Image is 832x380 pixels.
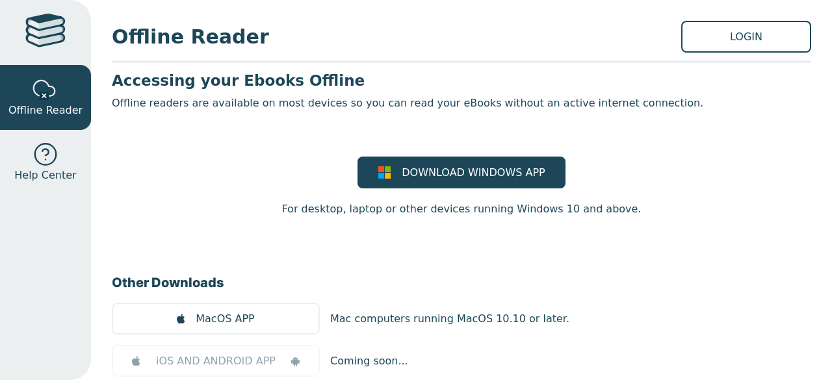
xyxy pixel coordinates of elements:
span: MacOS APP [196,311,254,327]
h3: Accessing your Ebooks Offline [112,71,811,90]
span: iOS AND ANDROID APP [156,353,276,369]
span: Help Center [14,168,76,183]
p: Offline readers are available on most devices so you can read your eBooks without an active inter... [112,95,811,111]
a: DOWNLOAD WINDOWS APP [357,157,565,188]
a: MacOS APP [112,303,320,335]
p: Mac computers running MacOS 10.10 or later. [330,311,569,327]
h3: Other Downloads [112,273,811,292]
a: LOGIN [681,21,811,53]
span: DOWNLOAD WINDOWS APP [402,165,545,181]
span: Offline Reader [8,103,83,118]
p: For desktop, laptop or other devices running Windows 10 and above. [281,201,641,217]
p: Coming soon... [330,353,408,369]
span: Offline Reader [112,22,681,51]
